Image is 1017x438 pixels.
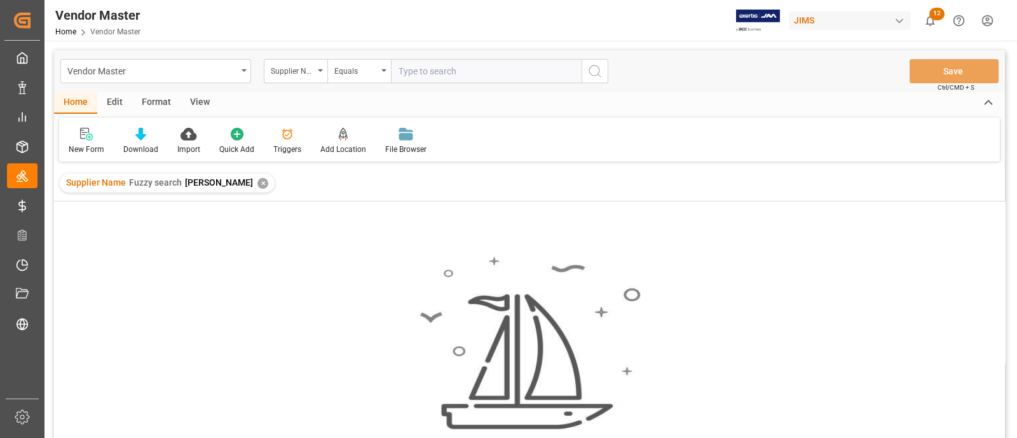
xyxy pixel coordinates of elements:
[736,10,780,32] img: Exertis%20JAM%20-%20Email%20Logo.jpg_1722504956.jpg
[327,59,391,83] button: open menu
[789,11,911,30] div: JIMS
[66,177,126,188] span: Supplier Name
[385,144,427,155] div: File Browser
[97,92,132,114] div: Edit
[60,59,251,83] button: open menu
[271,62,314,77] div: Supplier Name
[177,144,200,155] div: Import
[916,6,945,35] button: show 12 new notifications
[264,59,327,83] button: open menu
[55,6,140,25] div: Vendor Master
[219,144,254,155] div: Quick Add
[69,144,104,155] div: New Form
[257,178,268,189] div: ✕
[391,59,582,83] input: Type to search
[320,144,366,155] div: Add Location
[273,144,301,155] div: Triggers
[929,8,945,20] span: 12
[185,177,253,188] span: [PERSON_NAME]
[334,62,378,77] div: Equals
[938,83,974,92] span: Ctrl/CMD + S
[582,59,608,83] button: search button
[67,62,237,78] div: Vendor Master
[418,256,641,431] img: smooth_sailing.jpeg
[129,177,182,188] span: Fuzzy search
[910,59,999,83] button: Save
[181,92,219,114] div: View
[123,144,158,155] div: Download
[789,8,916,32] button: JIMS
[132,92,181,114] div: Format
[54,92,97,114] div: Home
[945,6,973,35] button: Help Center
[55,27,76,36] a: Home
